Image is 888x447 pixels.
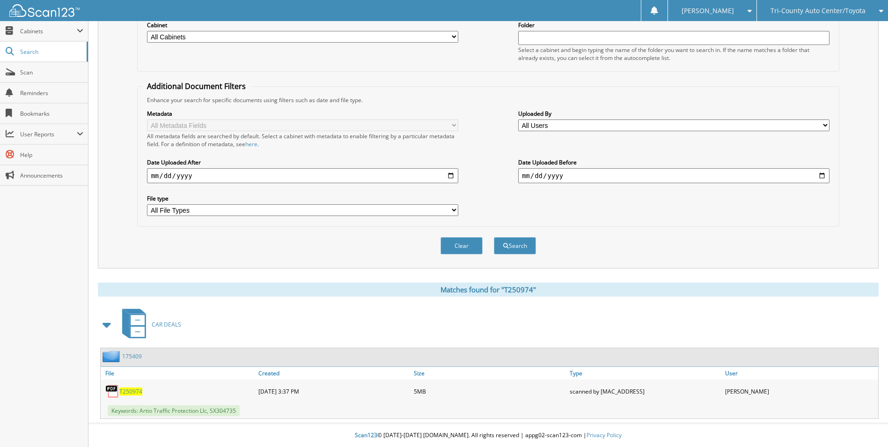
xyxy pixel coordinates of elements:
[518,46,829,62] div: Select a cabinet and begin typing the name of the folder you want to search in. If the name match...
[494,237,536,254] button: Search
[20,171,83,179] span: Announcements
[440,237,483,254] button: Clear
[147,158,458,166] label: Date Uploaded After
[147,110,458,118] label: Metadata
[9,4,80,17] img: scan123-logo-white.svg
[147,194,458,202] label: File type
[98,283,879,297] div: Matches found for "T250974"
[518,110,829,118] label: Uploaded By
[771,8,866,14] span: Tri-County Auto Center/Toyota
[152,320,181,328] span: CAR DEALS
[108,405,240,416] span: Keywords: Artio Traffic Protection Llc, SX304735
[147,21,458,29] label: Cabinet
[20,48,82,56] span: Search
[101,367,256,380] a: File
[518,168,829,183] input: end
[841,402,888,447] iframe: Chat Widget
[567,382,723,401] div: scanned by [MAC_ADDRESS]
[20,27,77,35] span: Cabinets
[723,367,878,380] a: User
[682,8,734,14] span: [PERSON_NAME]
[20,68,83,76] span: Scan
[518,158,829,166] label: Date Uploaded Before
[587,431,622,439] a: Privacy Policy
[142,81,250,91] legend: Additional Document Filters
[103,350,122,362] img: folder2.png
[256,382,411,401] div: [DATE] 3:37 PM
[105,384,119,398] img: PDF.png
[117,306,181,343] a: CAR DEALS
[20,110,83,118] span: Bookmarks
[411,367,567,380] a: Size
[355,431,377,439] span: Scan123
[256,367,411,380] a: Created
[411,382,567,401] div: 5MB
[119,387,142,395] a: T250974
[147,168,458,183] input: start
[245,140,257,148] a: here
[723,382,878,401] div: [PERSON_NAME]
[20,130,77,138] span: User Reports
[142,96,834,104] div: Enhance your search for specific documents using filters such as date and file type.
[20,89,83,97] span: Reminders
[20,151,83,159] span: Help
[88,424,888,447] div: © [DATE]-[DATE] [DOMAIN_NAME]. All rights reserved | appg02-scan123-com |
[518,21,829,29] label: Folder
[122,352,142,360] a: 175409
[147,132,458,148] div: All metadata fields are searched by default. Select a cabinet with metadata to enable filtering b...
[567,367,723,380] a: Type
